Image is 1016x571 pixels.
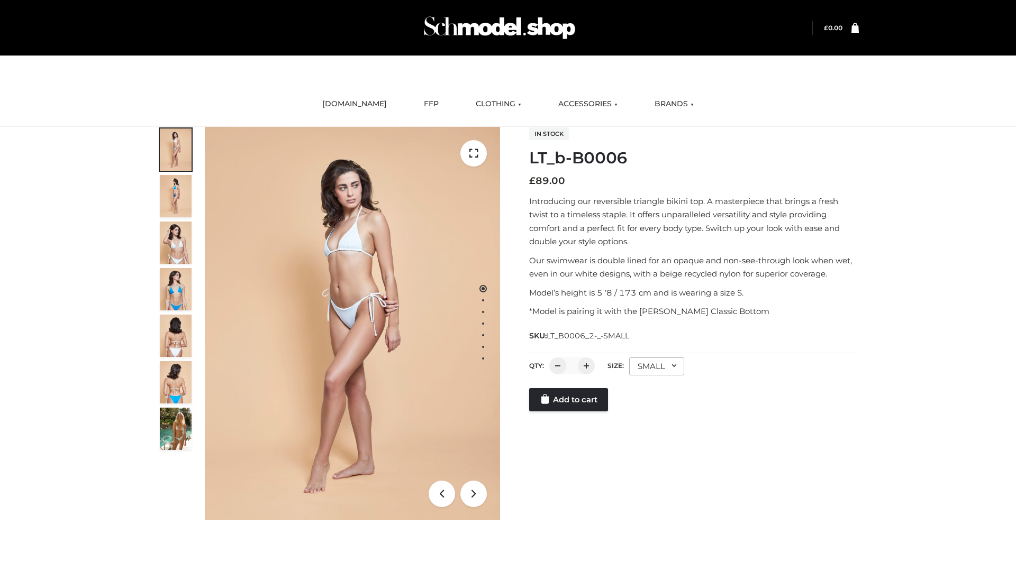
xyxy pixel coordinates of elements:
a: [DOMAIN_NAME] [314,93,395,116]
p: Model’s height is 5 ‘8 / 173 cm and is wearing a size S. [529,286,859,300]
span: LT_B0006_2-_-SMALL [547,331,629,340]
span: SKU: [529,329,630,342]
bdi: 89.00 [529,175,565,187]
img: ArielClassicBikiniTop_CloudNine_AzureSky_OW114ECO_3-scaled.jpg [160,222,192,264]
img: Arieltop_CloudNine_AzureSky2.jpg [160,408,192,450]
span: £ [824,24,828,32]
img: ArielClassicBikiniTop_CloudNine_AzureSky_OW114ECO_8-scaled.jpg [160,361,192,403]
img: ArielClassicBikiniTop_CloudNine_AzureSky_OW114ECO_2-scaled.jpg [160,175,192,217]
a: £0.00 [824,24,842,32]
a: ACCESSORIES [550,93,625,116]
img: ArielClassicBikiniTop_CloudNine_AzureSky_OW114ECO_4-scaled.jpg [160,268,192,310]
div: SMALL [629,357,684,375]
img: ArielClassicBikiniTop_CloudNine_AzureSky_OW114ECO_1 [205,127,500,520]
span: In stock [529,127,569,140]
h1: LT_b-B0006 [529,149,859,168]
span: £ [529,175,536,187]
bdi: 0.00 [824,24,842,32]
p: Our swimwear is double lined for an opaque and non-see-through look when wet, even in our white d... [529,254,859,281]
p: Introducing our reversible triangle bikini top. A masterpiece that brings a fresh twist to a time... [529,195,859,248]
img: ArielClassicBikiniTop_CloudNine_AzureSky_OW114ECO_1-scaled.jpg [160,128,192,171]
p: *Model is pairing it with the [PERSON_NAME] Classic Bottom [529,305,859,318]
label: QTY: [529,362,544,370]
a: FFP [416,93,447,116]
a: Add to cart [529,388,608,411]
a: BRANDS [647,93,702,116]
img: Schmodel Admin 964 [420,7,579,49]
a: CLOTHING [468,93,529,116]
label: Size: [607,362,624,370]
img: ArielClassicBikiniTop_CloudNine_AzureSky_OW114ECO_7-scaled.jpg [160,315,192,357]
